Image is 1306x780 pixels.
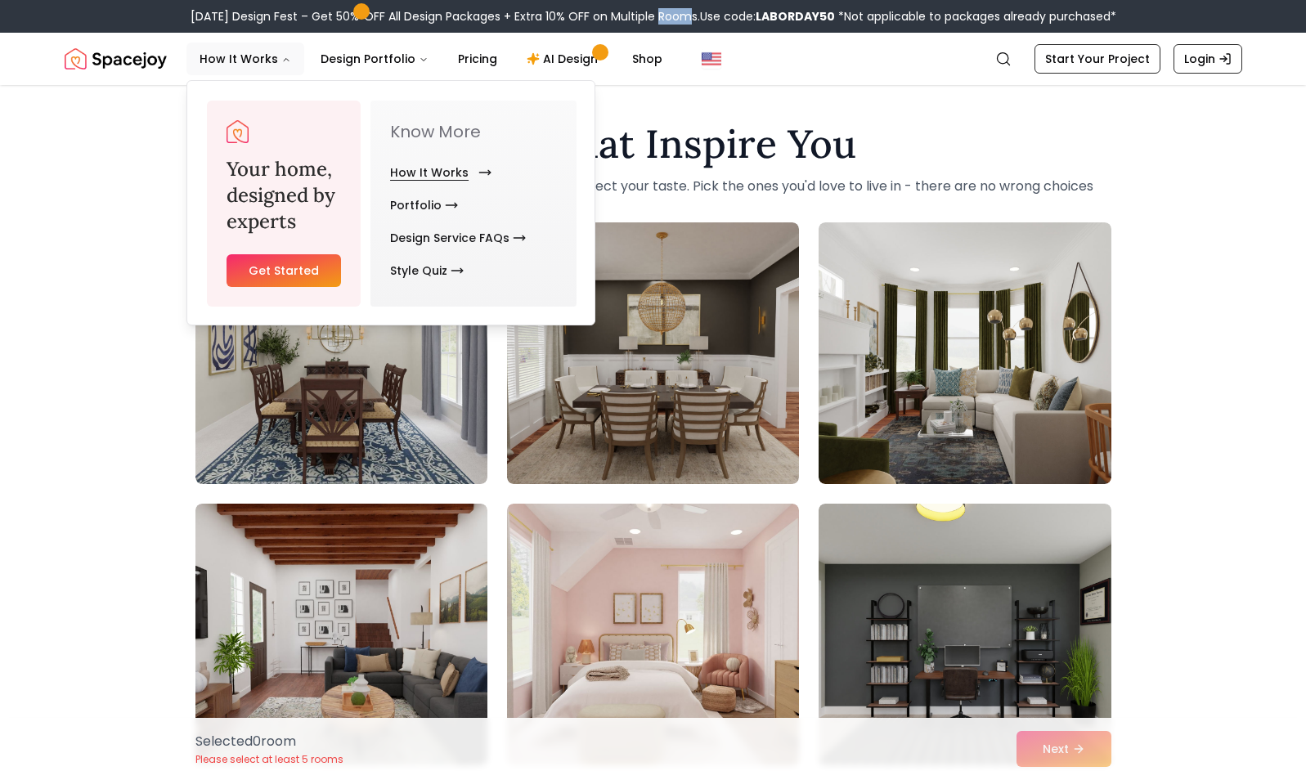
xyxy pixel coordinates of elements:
[186,43,675,75] nav: Main
[390,254,464,287] a: Style Quiz
[819,222,1111,484] img: Room room-3
[390,189,458,222] a: Portfolio
[195,177,1111,196] p: Scroll through the collection and select that reflect your taste. Pick the ones you'd love to liv...
[65,43,167,75] a: Spacejoy
[390,156,485,189] a: How It Works
[186,43,304,75] button: How It Works
[1034,44,1160,74] a: Start Your Project
[819,504,1111,765] img: Room room-6
[191,8,1116,25] div: [DATE] Design Fest – Get 50% OFF All Design Packages + Extra 10% OFF on Multiple Rooms.
[195,124,1111,164] h1: Choose the Rooms That Inspire You
[700,8,835,25] span: Use code:
[756,8,835,25] b: LABORDAY50
[307,43,442,75] button: Design Portfolio
[195,732,343,751] p: Selected 0 room
[195,753,343,766] p: Please select at least 5 rooms
[65,33,1242,85] nav: Global
[390,222,526,254] a: Design Service FAQs
[65,43,167,75] img: Spacejoy Logo
[227,156,342,235] h3: Your home, designed by experts
[514,43,616,75] a: AI Design
[445,43,510,75] a: Pricing
[390,120,556,143] p: Know More
[227,254,342,287] a: Get Started
[1174,44,1242,74] a: Login
[227,120,249,143] a: Spacejoy
[702,49,721,69] img: United States
[187,81,596,326] div: How It Works
[619,43,675,75] a: Shop
[835,8,1116,25] span: *Not applicable to packages already purchased*
[195,222,487,484] img: Room room-1
[195,504,487,765] img: Room room-4
[507,504,799,765] img: Room room-5
[507,222,799,484] img: Room room-2
[227,120,249,143] img: Spacejoy Logo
